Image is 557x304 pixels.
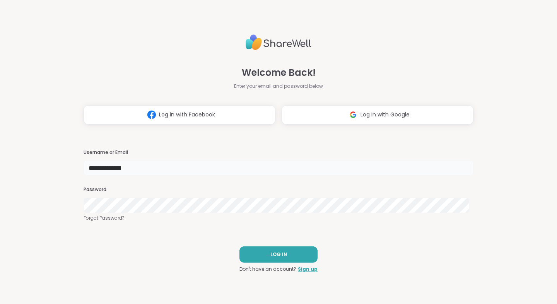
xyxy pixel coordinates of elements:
[234,83,323,90] span: Enter your email and password below
[242,66,316,80] span: Welcome Back!
[298,266,318,273] a: Sign up
[159,111,215,119] span: Log in with Facebook
[84,149,473,156] h3: Username or Email
[346,108,361,122] img: ShareWell Logomark
[84,215,473,222] a: Forgot Password?
[144,108,159,122] img: ShareWell Logomark
[239,266,296,273] span: Don't have an account?
[84,186,473,193] h3: Password
[282,105,473,125] button: Log in with Google
[270,251,287,258] span: LOG IN
[361,111,410,119] span: Log in with Google
[239,246,318,263] button: LOG IN
[246,31,311,53] img: ShareWell Logo
[84,105,275,125] button: Log in with Facebook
